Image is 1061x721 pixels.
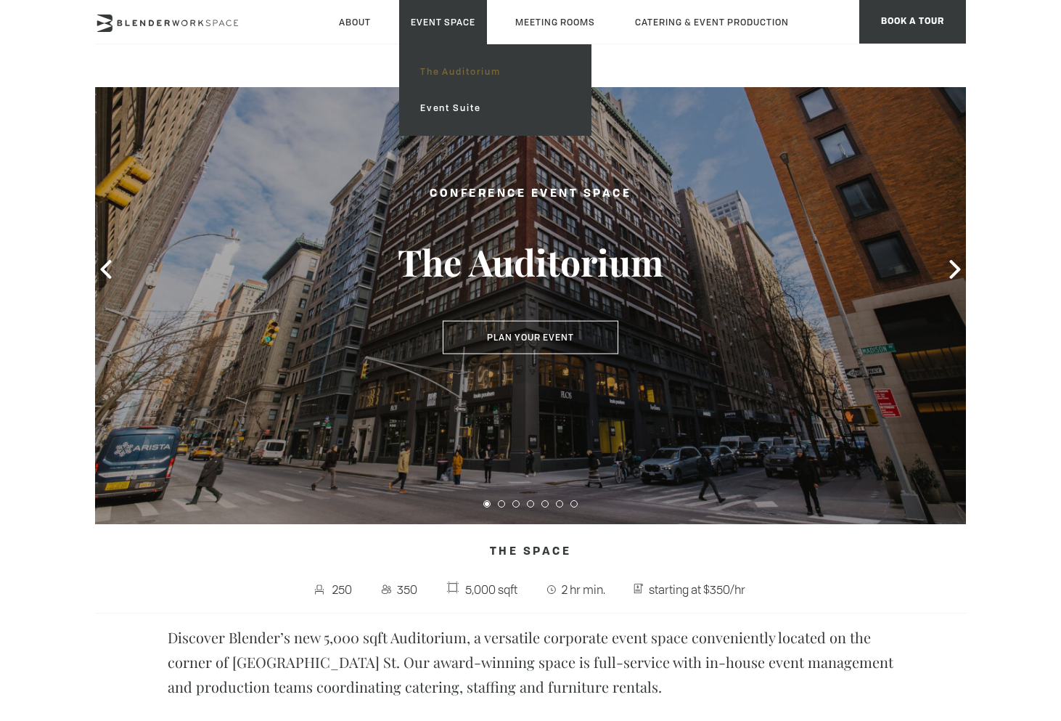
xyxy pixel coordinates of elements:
a: The Auditorium [409,54,582,90]
span: 5,000 sqft [462,578,521,601]
span: 350 [394,578,422,601]
span: starting at $350/hr [645,578,749,601]
p: Discover Blender’s new 5,000 sqft Auditorium, a versatile corporate event space conveniently loca... [168,625,893,699]
span: 250 [329,578,356,601]
h4: The Space [95,539,966,566]
h3: The Auditorium [364,240,697,285]
a: Event Suite [409,90,582,126]
span: 2 hr min. [558,578,609,601]
button: Plan Your Event [443,321,618,354]
h2: Conference Event Space [364,185,697,203]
